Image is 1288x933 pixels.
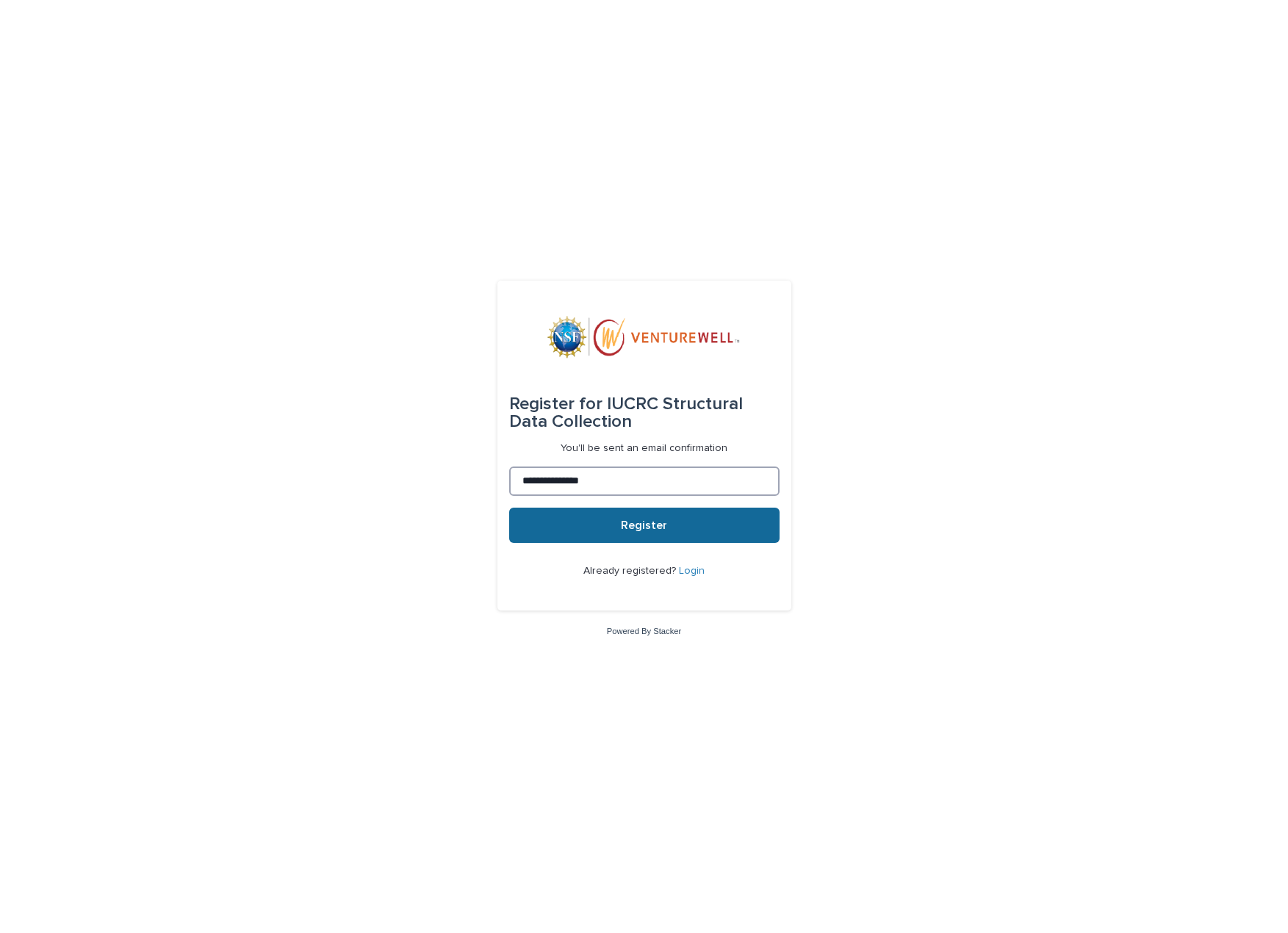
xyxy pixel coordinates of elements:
[547,316,741,360] img: mWhVGmOKROS2pZaMU8FQ
[509,395,602,413] span: Register for
[509,383,780,442] div: IUCRC Structural Data Collection
[509,508,780,543] button: Register
[621,519,667,531] span: Register
[583,566,679,576] span: Already registered?
[607,627,681,635] a: Powered By Stacker
[561,442,727,455] p: You'll be sent an email confirmation
[679,566,705,576] a: Login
